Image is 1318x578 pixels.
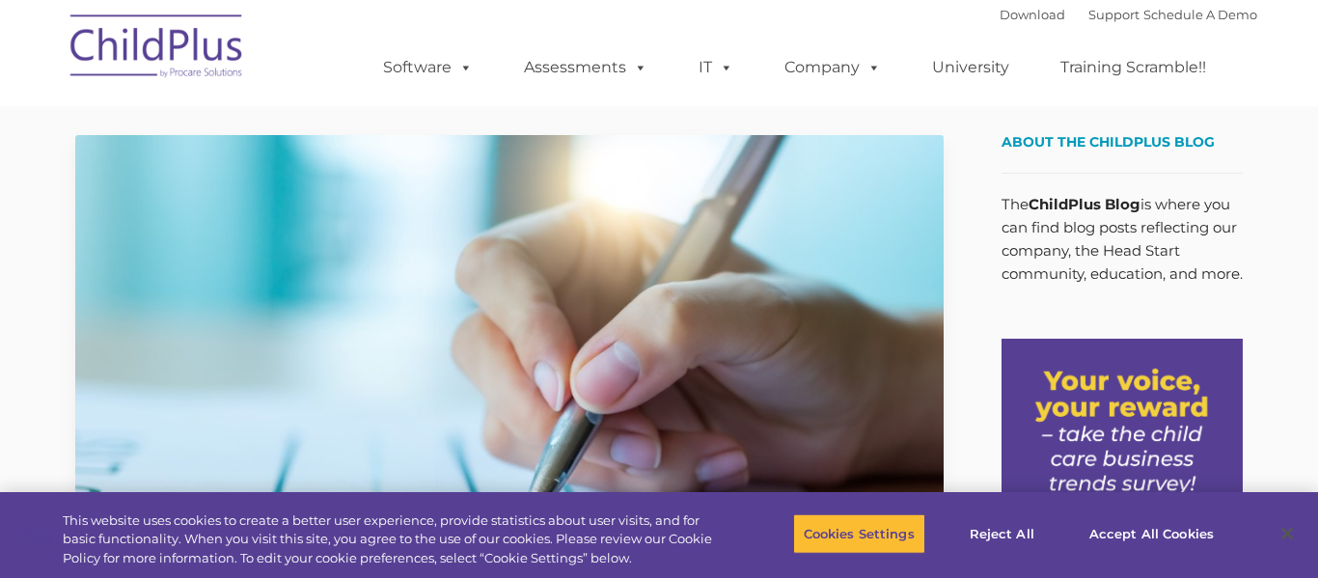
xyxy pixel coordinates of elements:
button: Reject All [942,513,1062,554]
a: Software [364,48,492,87]
button: Close [1266,512,1308,555]
font: | [1000,7,1257,22]
a: Assessments [505,48,667,87]
a: Download [1000,7,1065,22]
a: IT [679,48,753,87]
span: About the ChildPlus Blog [1002,133,1215,151]
a: Training Scramble!! [1041,48,1225,87]
img: ChildPlus by Procare Solutions [61,1,254,97]
button: Accept All Cookies [1079,513,1224,554]
a: Schedule A Demo [1143,7,1257,22]
a: Company [765,48,900,87]
div: This website uses cookies to create a better user experience, provide statistics about user visit... [63,511,725,568]
strong: ChildPlus Blog [1029,195,1140,213]
p: The is where you can find blog posts reflecting our company, the Head Start community, education,... [1002,193,1243,286]
a: Support [1088,7,1140,22]
button: Cookies Settings [793,513,925,554]
a: University [913,48,1029,87]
